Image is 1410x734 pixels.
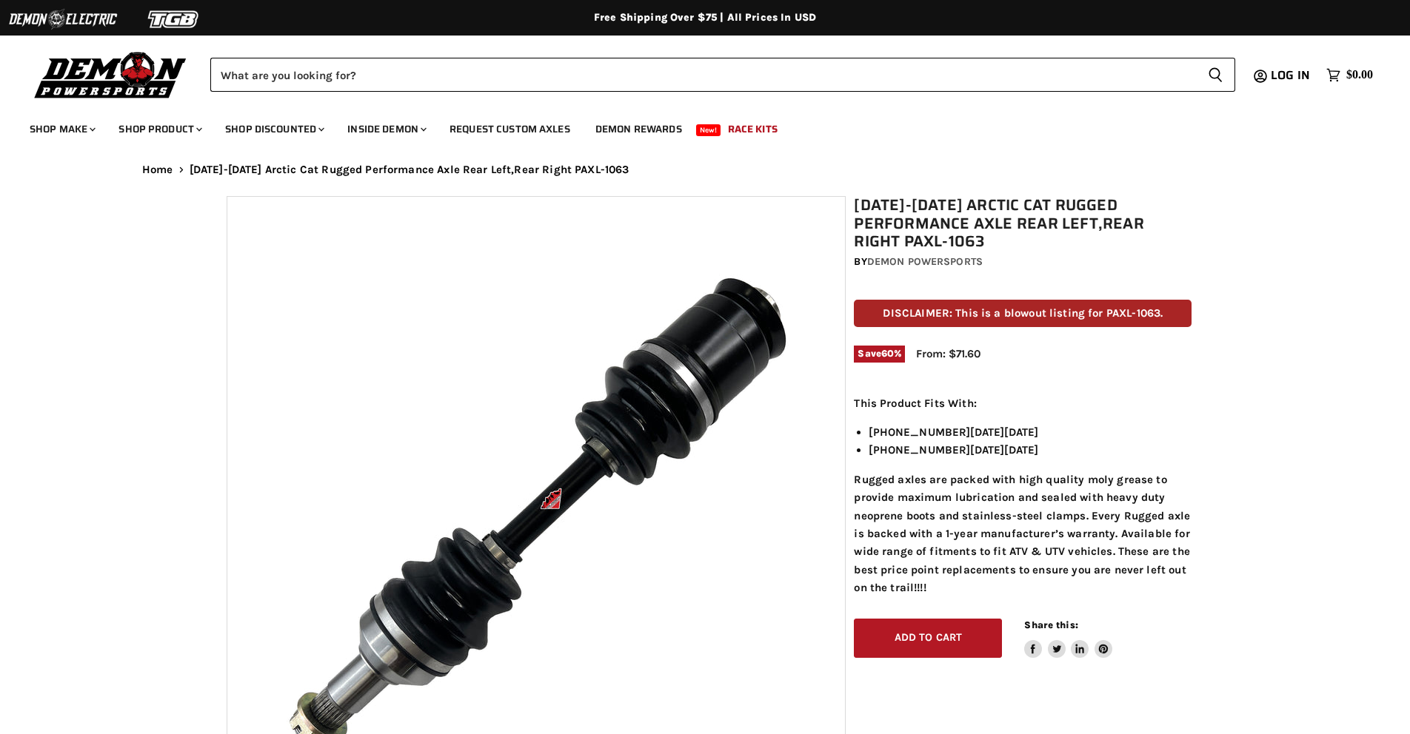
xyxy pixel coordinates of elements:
[19,114,104,144] a: Shop Make
[336,114,435,144] a: Inside Demon
[854,394,1192,412] p: This Product Fits With:
[584,114,693,144] a: Demon Rewards
[30,48,192,101] img: Demon Powersports
[916,347,980,360] span: From: $71.60
[717,114,789,144] a: Race Kits
[854,346,905,362] span: Save %
[869,423,1192,441] li: [PHONE_NUMBER][DATE][DATE]
[895,631,963,644] span: Add to cart
[210,58,1235,92] form: Product
[19,108,1369,144] ul: Main menu
[854,196,1192,251] h1: [DATE]-[DATE] Arctic Cat Rugged Performance Axle Rear Left,Rear Right PAXL-1063
[190,164,629,176] span: [DATE]-[DATE] Arctic Cat Rugged Performance Axle Rear Left,Rear Right PAXL-1063
[881,348,894,359] span: 60
[854,300,1192,327] p: DISCLAIMER: This is a blowout listing for PAXL-1063.
[438,114,581,144] a: Request Custom Axles
[107,114,211,144] a: Shop Product
[854,394,1192,597] div: Rugged axles are packed with high quality moly grease to provide maximum lubrication and sealed w...
[118,5,230,33] img: TGB Logo 2
[1319,64,1380,86] a: $0.00
[113,11,1297,24] div: Free Shipping Over $75 | All Prices In USD
[854,619,1002,658] button: Add to cart
[867,255,983,268] a: Demon Powersports
[869,441,1192,459] li: [PHONE_NUMBER][DATE][DATE]
[7,5,118,33] img: Demon Electric Logo 2
[696,124,721,136] span: New!
[1346,68,1373,82] span: $0.00
[854,254,1192,270] div: by
[1024,619,1112,658] aside: Share this:
[142,164,173,176] a: Home
[1264,69,1319,82] a: Log in
[214,114,333,144] a: Shop Discounted
[1271,66,1310,84] span: Log in
[113,164,1297,176] nav: Breadcrumbs
[1024,619,1077,630] span: Share this:
[1196,58,1235,92] button: Search
[210,58,1196,92] input: Search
